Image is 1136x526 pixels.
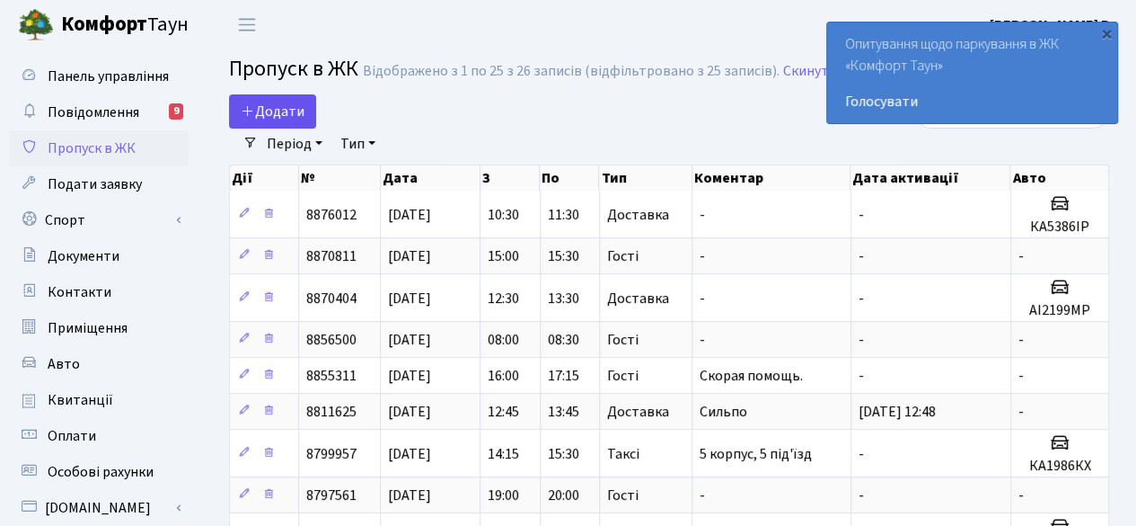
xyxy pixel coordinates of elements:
span: 15:30 [548,246,579,266]
div: × [1097,24,1115,42]
span: Приміщення [48,318,128,338]
span: 15:30 [548,444,579,464]
a: Період [260,129,330,159]
span: Скорая помощь. [700,366,803,386]
span: [DATE] [388,402,431,422]
a: Подати заявку [9,166,189,202]
span: [DATE] 12:48 [859,402,936,422]
span: 8856500 [306,330,357,350]
h5: КА1986КХ [1018,458,1101,475]
span: - [1018,246,1024,266]
span: [DATE] [388,289,431,308]
a: Скинути [783,63,837,80]
b: [PERSON_NAME] В. [990,15,1114,35]
th: По [540,165,599,191]
span: Таксі [607,447,639,461]
button: Переключити навігацію [225,10,269,40]
div: Відображено з 1 по 25 з 26 записів (відфільтровано з 25 записів). [363,63,779,80]
a: Голосувати [845,91,1099,112]
span: 8870404 [306,289,357,308]
span: - [1018,330,1024,350]
span: 8811625 [306,402,357,422]
span: - [859,444,864,464]
span: 19:00 [488,486,519,505]
a: Тип [333,129,383,159]
span: 12:30 [488,289,519,308]
th: Дата активації [850,165,1010,191]
span: 8797561 [306,486,357,505]
span: Контакти [48,282,111,302]
span: Гості [607,369,638,383]
span: - [859,289,864,308]
h5: АІ2199МР [1018,302,1101,319]
span: 10:30 [488,205,519,225]
span: 5 корпус, 5 під'їзд [700,444,812,464]
span: Гості [607,333,638,347]
span: - [700,289,705,308]
span: - [859,366,864,386]
span: Особові рахунки [48,462,154,482]
span: - [1018,486,1024,505]
span: - [859,205,864,225]
a: [PERSON_NAME] В. [990,14,1114,36]
span: [DATE] [388,486,431,505]
span: [DATE] [388,444,431,464]
span: Гості [607,488,638,503]
a: Спорт [9,202,189,238]
th: З [480,165,540,191]
span: - [1018,366,1024,386]
a: Контакти [9,274,189,310]
span: Оплати [48,426,96,446]
span: Повідомлення [48,103,139,122]
span: - [700,246,705,266]
th: Авто [1010,165,1108,191]
span: 17:15 [548,366,579,386]
span: 20:00 [548,486,579,505]
span: [DATE] [388,366,431,386]
span: - [700,205,705,225]
span: 16:00 [488,366,519,386]
span: [DATE] [388,205,431,225]
span: 13:45 [548,402,579,422]
th: Дії [230,165,299,191]
span: 11:30 [548,205,579,225]
div: Опитування щодо паркування в ЖК «Комфорт Таун» [827,22,1117,123]
span: 8855311 [306,366,357,386]
span: Гості [607,249,638,263]
b: Комфорт [61,10,147,39]
span: Пропуск в ЖК [229,53,358,85]
span: 14:15 [488,444,519,464]
th: Тип [599,165,691,191]
a: Пропуск в ЖК [9,130,189,166]
span: Документи [48,246,119,266]
span: 15:00 [488,246,519,266]
span: Додати [241,102,304,121]
a: Авто [9,346,189,382]
a: Квитанції [9,382,189,418]
h5: КА5386ІР [1018,218,1101,236]
span: Таун [61,10,189,40]
th: № [299,165,381,191]
a: Приміщення [9,310,189,346]
a: Повідомлення9 [9,94,189,130]
span: Доставка [607,405,669,419]
span: Доставка [607,291,669,306]
span: 8876012 [306,205,357,225]
span: Доставка [607,208,669,222]
th: Дата [381,165,480,191]
span: Пропуск в ЖК [48,138,136,158]
span: Авто [48,354,80,374]
span: 13:30 [548,289,579,308]
a: [DOMAIN_NAME] [9,490,189,526]
a: Документи [9,238,189,274]
span: [DATE] [388,330,431,350]
span: - [700,330,705,350]
span: 12:45 [488,402,519,422]
th: Коментар [692,165,851,191]
a: Особові рахунки [9,454,189,490]
img: logo.png [18,7,54,43]
span: - [1018,402,1024,422]
span: - [859,330,864,350]
span: Панель управління [48,67,169,86]
span: - [700,486,705,505]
